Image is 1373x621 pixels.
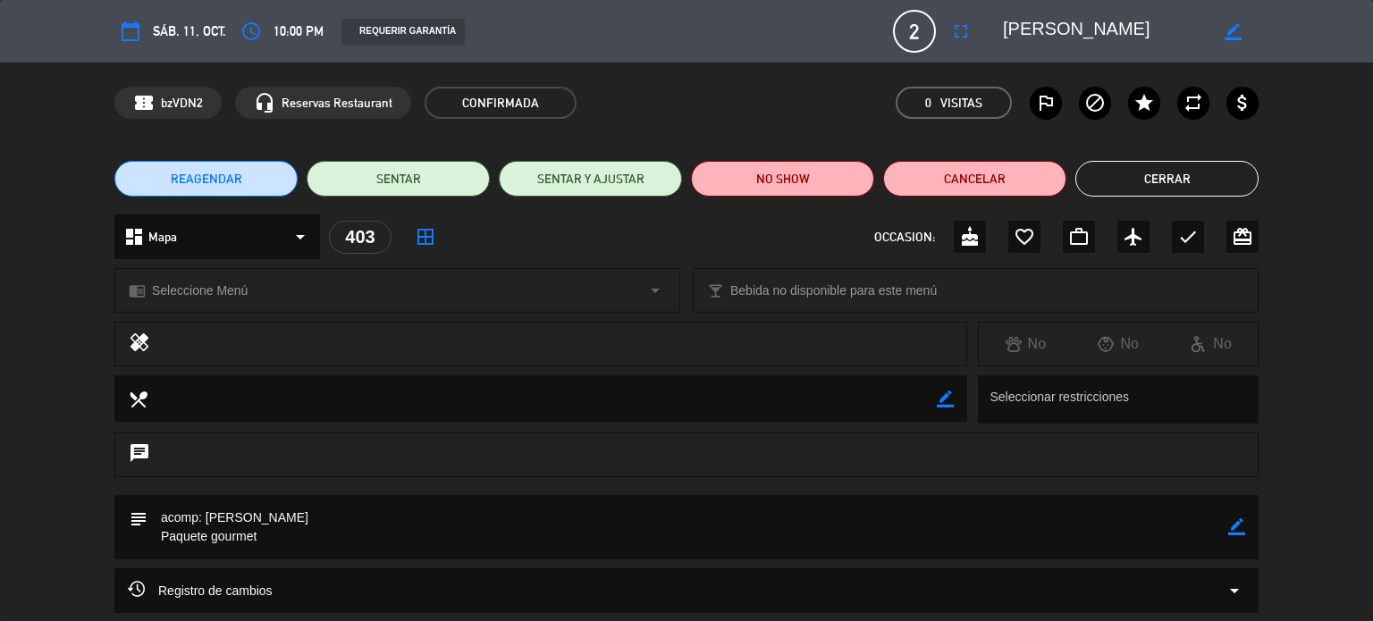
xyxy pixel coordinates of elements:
[950,21,972,42] i: fullscreen
[499,161,682,197] button: SENTAR Y AJUSTAR
[1075,161,1259,197] button: Cerrar
[114,15,147,47] button: calendar_today
[1232,226,1253,248] i: card_giftcard
[959,226,981,248] i: cake
[707,282,724,299] i: local_bar
[874,227,935,248] span: OCCASION:
[730,281,937,301] span: Bebida no disponible para este menú
[282,93,392,113] span: Reservas Restaurant
[1183,92,1204,113] i: repeat
[1165,332,1258,356] div: No
[171,170,242,189] span: REAGENDAR
[129,331,150,357] i: healing
[1084,92,1106,113] i: block
[1035,92,1057,113] i: outlined_flag
[129,442,150,467] i: chat
[893,10,936,53] span: 2
[691,161,874,197] button: NO SHOW
[937,390,954,407] i: border_color
[120,21,141,42] i: calendar_today
[128,508,147,528] i: subject
[274,21,324,42] span: 10:00 PM
[329,221,392,254] div: 403
[883,161,1066,197] button: Cancelar
[1228,518,1245,535] i: border_color
[644,280,666,301] i: arrow_drop_down
[1177,226,1199,248] i: check
[1068,226,1090,248] i: work_outline
[153,21,226,42] span: sáb. 11, oct.
[1014,226,1035,248] i: favorite_border
[290,226,311,248] i: arrow_drop_down
[341,19,465,46] div: REQUERIR GARANTÍA
[925,93,931,113] span: 0
[940,93,982,113] em: Visitas
[235,15,267,47] button: access_time
[945,15,977,47] button: fullscreen
[415,226,436,248] i: border_all
[128,580,273,601] span: Registro de cambios
[1072,332,1165,356] div: No
[240,21,262,42] i: access_time
[123,226,145,248] i: dashboard
[161,93,203,113] span: bzVDN2
[114,161,298,197] button: REAGENDAR
[1133,92,1155,113] i: star
[133,92,155,113] span: confirmation_number
[1225,23,1242,40] i: border_color
[1123,226,1144,248] i: airplanemode_active
[128,389,147,408] i: local_dining
[979,332,1072,356] div: No
[152,281,248,301] span: Seleccione Menú
[1224,580,1245,601] i: arrow_drop_down
[307,161,490,197] button: SENTAR
[148,227,177,248] span: Mapa
[129,282,146,299] i: chrome_reader_mode
[254,92,275,113] i: headset_mic
[425,87,577,119] span: CONFIRMADA
[1232,92,1253,113] i: attach_money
